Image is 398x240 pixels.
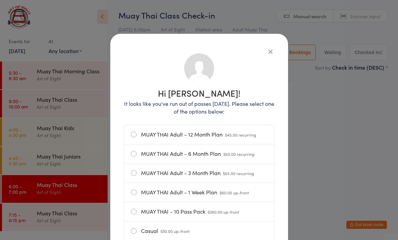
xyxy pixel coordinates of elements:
h1: Hi [PERSON_NAME]! [124,89,275,97]
span: $30.00 up-front [161,228,190,234]
label: MUAY THAI Adult - 12 Month Plan [131,125,267,144]
span: $260.00 up-front [208,209,239,215]
label: MUAY THAI Adult - 3 Month Plan [131,164,267,183]
span: $45.00 recurring [225,132,256,138]
span: $50.00 recurring [223,151,254,157]
label: MUAY THAI Adult - 6 Month Plan [131,144,267,163]
span: $55.00 recurring [223,170,254,176]
img: no_photo.png [183,53,215,84]
p: It looks like you've run out of passes [DATE]. Please select one of the options below: [124,100,275,115]
label: MUAY THAI - 10 Pass Pack [131,202,267,221]
label: MUAY THAI Adult - 1 Week Plan [131,183,267,202]
span: $60.00 up-front [220,190,249,195]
